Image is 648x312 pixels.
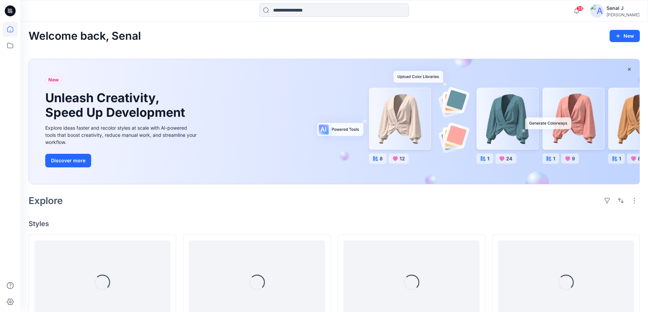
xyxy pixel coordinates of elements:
[607,4,639,12] div: Senal J
[29,220,640,228] h4: Styles
[590,4,604,18] img: avatar
[607,12,639,17] div: [PERSON_NAME]
[610,30,640,42] button: New
[576,6,584,11] span: 38
[45,91,188,120] h1: Unleash Creativity, Speed Up Development
[48,76,59,84] span: New
[29,30,141,42] h2: Welcome back, Senal
[45,154,91,167] button: Discover more
[29,195,63,206] h2: Explore
[45,154,198,167] a: Discover more
[45,124,198,146] div: Explore ideas faster and recolor styles at scale with AI-powered tools that boost creativity, red...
